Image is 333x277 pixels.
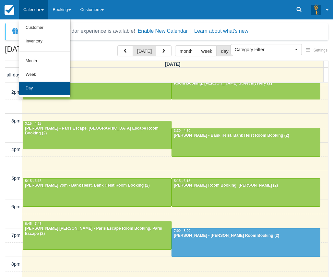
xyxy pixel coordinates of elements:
[190,28,192,34] span: |
[25,226,170,237] div: [PERSON_NAME] [PERSON_NAME] - Paris Escape Room Booking, Paris Escape (2)
[175,45,197,56] button: month
[19,19,71,97] ul: Calendar
[11,233,20,238] span: 7pm
[23,121,172,149] a: 3:15 - 4:15[PERSON_NAME] - Paris Escape, [GEOGRAPHIC_DATA] Escape Room Booking (2)
[19,82,70,95] a: Day
[11,176,20,181] span: 5pm
[173,233,318,238] div: [PERSON_NAME] - [PERSON_NAME] Room Booking (2)
[314,48,327,52] span: Settings
[174,129,190,133] span: 3:30 - 4:30
[11,89,20,95] span: 2pm
[173,133,318,138] div: [PERSON_NAME] - Bank Heist, Bank Heist Room Booking (2)
[25,122,42,125] span: 3:15 - 4:15
[5,5,14,15] img: checkfront-main-nav-mini-logo.png
[23,221,172,249] a: 6:45 - 7:45[PERSON_NAME] [PERSON_NAME] - Paris Escape Room Booking, Paris Escape (2)
[231,44,302,55] button: Category Filter
[11,118,20,123] span: 3pm
[7,72,20,77] span: all-day
[25,179,42,183] span: 5:15 - 6:15
[19,54,70,68] a: Month
[172,71,320,99] a: [PERSON_NAME] - [PERSON_NAME][GEOGRAPHIC_DATA] Mystery Room Booking, [PERSON_NAME] Street Mystery...
[172,178,320,207] a: 5:15 - 6:15[PERSON_NAME] Room Booking, [PERSON_NAME] (2)
[194,28,248,34] a: Learn about what's new
[302,46,331,55] button: Settings
[174,229,190,233] span: 7:00 - 8:00
[11,204,20,209] span: 6pm
[165,62,181,67] span: [DATE]
[23,178,172,207] a: 5:15 - 6:15[PERSON_NAME] Vom - Bank Heist, Bank Heist Room Booking (2)
[19,21,70,35] a: Customer
[172,228,320,257] a: 7:00 - 8:00[PERSON_NAME] - [PERSON_NAME] Room Booking (2)
[138,28,188,34] button: Enable New Calendar
[197,45,217,56] button: week
[25,126,170,136] div: [PERSON_NAME] - Paris Escape, [GEOGRAPHIC_DATA] Escape Room Booking (2)
[5,45,87,57] h2: [DATE]
[11,147,20,152] span: 4pm
[173,183,318,188] div: [PERSON_NAME] Room Booking, [PERSON_NAME] (2)
[311,5,321,15] img: A3
[174,179,190,183] span: 5:15 - 6:15
[22,27,135,35] div: A new Booking Calendar experience is available!
[172,128,320,156] a: 3:30 - 4:30[PERSON_NAME] - Bank Heist, Bank Heist Room Booking (2)
[19,68,70,82] a: Week
[25,222,42,225] span: 6:45 - 7:45
[25,183,170,188] div: [PERSON_NAME] Vom - Bank Heist, Bank Heist Room Booking (2)
[19,35,70,48] a: Inventory
[216,45,233,56] button: day
[11,261,20,267] span: 8pm
[133,45,156,56] button: [DATE]
[235,46,293,53] span: Category Filter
